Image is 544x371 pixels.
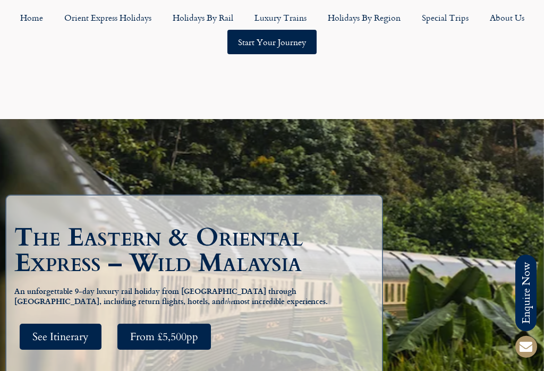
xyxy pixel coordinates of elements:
[130,330,198,343] span: From £5,500pp
[54,5,162,30] a: Orient Express Holidays
[162,5,244,30] a: Holidays by Rail
[32,330,89,343] span: See Itinerary
[14,286,374,307] h5: An unforgettable 9-day luxury rail holiday from [GEOGRAPHIC_DATA] through [GEOGRAPHIC_DATA], incl...
[225,296,233,309] em: the
[5,5,539,54] nav: Menu
[117,324,211,350] a: From £5,500pp
[317,5,411,30] a: Holidays by Region
[14,225,379,276] h1: The Eastern & Oriental Express – Wild Malaysia
[20,324,101,350] a: See Itinerary
[10,5,54,30] a: Home
[411,5,479,30] a: Special Trips
[479,5,535,30] a: About Us
[244,5,317,30] a: Luxury Trains
[227,30,317,54] a: Start your Journey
